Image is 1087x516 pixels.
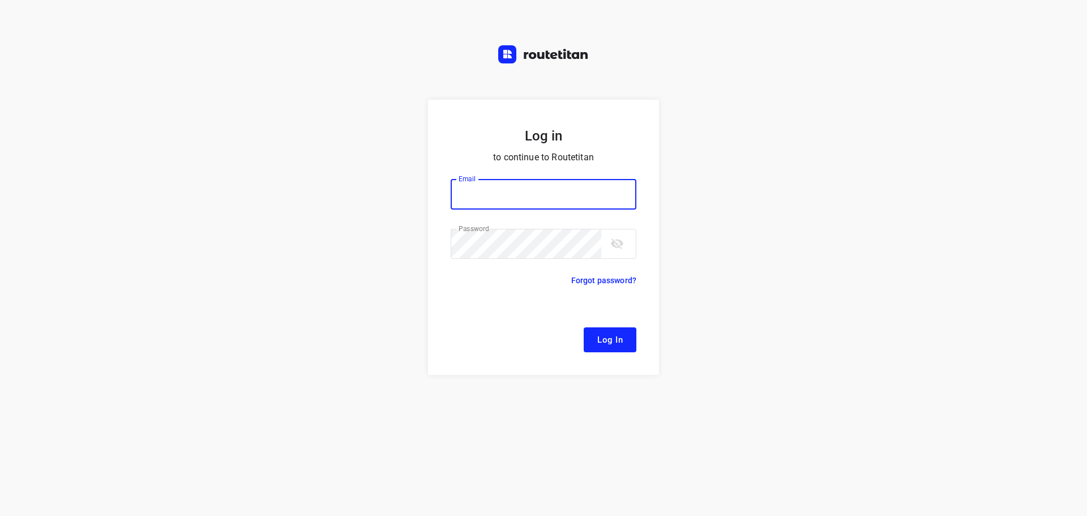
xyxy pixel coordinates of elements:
button: Log In [584,327,636,352]
h5: Log in [451,127,636,145]
span: Log In [597,332,623,347]
img: Routetitan [498,45,589,63]
p: Forgot password? [571,274,636,287]
p: to continue to Routetitan [451,150,636,165]
button: toggle password visibility [606,232,628,255]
